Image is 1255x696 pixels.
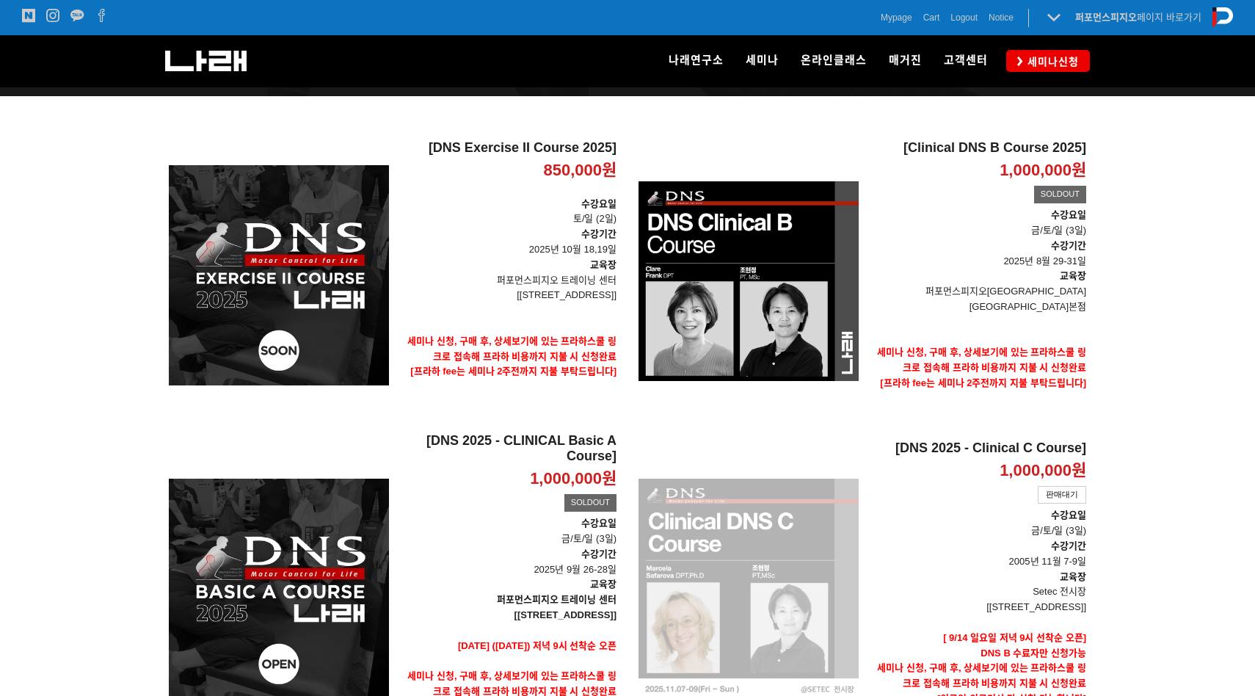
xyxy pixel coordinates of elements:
[1000,160,1086,181] p: 1,000,000원
[400,273,616,289] p: 퍼포먼스피지오 트레이닝 센터
[530,468,616,490] p: 1,000,000원
[458,640,616,651] span: [DATE] ([DATE]) 저녁 9시 선착순 오픈
[746,54,779,67] span: 세미나
[497,594,616,605] strong: 퍼포먼스피지오 트레이닝 센터
[989,10,1014,25] a: Notice
[581,548,616,559] strong: 수강기간
[735,35,790,87] a: 세미나
[410,366,616,377] span: [프라하 fee는 세미나 2주전까지 지불 부탁드립니다]
[669,54,724,67] span: 나래연구소
[514,609,616,620] strong: [[STREET_ADDRESS]]
[1006,50,1090,71] a: 세미나신청
[581,518,616,529] strong: 수강요일
[1075,12,1137,23] strong: 퍼포먼스피지오
[870,600,1086,615] p: [[STREET_ADDRESS]]
[1051,540,1086,551] strong: 수강기간
[870,508,1086,539] p: 금/토/일 (3일)
[870,441,1086,457] h2: [DNS 2025 - Clinical C Course]
[943,632,1086,643] strong: [ 9/14 일요일 저녁 9시 선착순 오픈]
[590,259,616,270] strong: 교육장
[870,239,1086,269] p: 2025년 8월 29-31일
[400,227,616,258] p: 2025년 10월 18,19일
[889,54,922,67] span: 매거진
[923,10,940,25] a: Cart
[400,140,616,410] a: [DNS Exercise II Course 2025] 850,000원 수강요일토/일 (2일)수강기간 2025년 10월 18,19일교육장퍼포먼스피지오 트레이닝 센터[[STREE...
[981,648,1086,659] strong: DNS B 수료자만 신청가능
[581,198,616,209] strong: 수강요일
[400,140,616,156] h2: [DNS Exercise II Course 2025]
[870,584,1086,600] p: Setec 전시장
[801,54,867,67] span: 온라인클래스
[1060,270,1086,281] strong: 교육장
[870,140,1086,421] a: [Clinical DNS B Course 2025] 1,000,000원 SOLDOUT 수강요일금/토/일 (3일)수강기간 2025년 8월 29-31일교육장퍼포먼스피지오[GEOG...
[944,54,988,67] span: 고객센터
[1023,54,1079,69] span: 세미나신청
[1000,460,1086,482] p: 1,000,000원
[1038,486,1086,504] div: 판매대기
[878,35,933,87] a: 매거진
[590,579,616,590] strong: 교육장
[543,160,616,181] p: 850,000원
[400,516,616,547] p: 금/토/일 (3일)
[880,377,1086,388] span: [프라하 fee는 세미나 2주전까지 지불 부탁드립니다]
[950,10,978,25] a: Logout
[581,228,616,239] strong: 수강기간
[407,336,616,362] strong: 세미나 신청, 구매 후, 상세보기에 있는 프라하스쿨 링크로 접속해 프라하 비용까지 지불 시 신청완료
[881,10,912,25] a: Mypage
[1051,240,1086,251] strong: 수강기간
[870,539,1086,570] p: 2005년 11월 7-9일
[1051,209,1086,220] strong: 수강요일
[1060,571,1086,582] strong: 교육장
[564,494,616,512] div: SOLDOUT
[870,140,1086,156] h2: [Clinical DNS B Course 2025]
[1075,12,1201,23] a: 퍼포먼스피지오페이지 바로가기
[870,223,1086,239] p: 금/토/일 (3일)
[400,433,616,465] h2: [DNS 2025 - CLINICAL Basic A Course]
[870,284,1086,315] p: 퍼포먼스피지오[GEOGRAPHIC_DATA] [GEOGRAPHIC_DATA]본점
[658,35,735,87] a: 나래연구소
[933,35,999,87] a: 고객센터
[1034,186,1086,203] div: SOLDOUT
[877,347,1086,373] strong: 세미나 신청, 구매 후, 상세보기에 있는 프라하스쿨 링크로 접속해 프라하 비용까지 지불 시 신청완료
[1051,510,1086,521] strong: 수강요일
[877,662,1086,689] strong: 세미나 신청, 구매 후, 상세보기에 있는 프라하스쿨 링크로 접속해 프라하 비용까지 지불 시 신청완료
[790,35,878,87] a: 온라인클래스
[400,288,616,303] p: [[STREET_ADDRESS]]
[400,197,616,228] p: 토/일 (2일)
[400,547,616,578] p: 2025년 9월 26-28일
